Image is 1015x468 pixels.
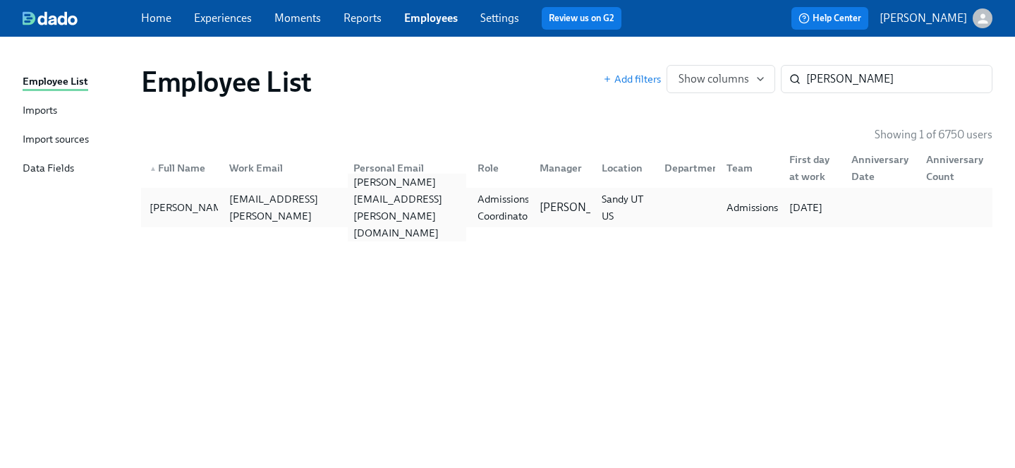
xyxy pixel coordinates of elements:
p: [PERSON_NAME] [880,11,967,26]
div: First day at work [778,154,840,182]
span: Show columns [679,72,763,86]
div: [PERSON_NAME][EMAIL_ADDRESS][PERSON_NAME][DOMAIN_NAME] [224,174,342,241]
div: Work Email [224,160,342,176]
div: Sandy UT US [596,191,652,224]
button: Review us on G2 [542,7,621,30]
div: Data Fields [23,160,74,178]
div: Location [590,154,652,182]
div: Full Name [144,160,218,176]
a: Home [141,11,171,25]
h1: Employee List [141,65,312,99]
div: Employee List [23,73,88,91]
div: Department [659,160,729,176]
button: Add filters [603,72,661,86]
div: Work Email [218,154,342,182]
div: Location [596,160,652,176]
span: ▲ [150,165,157,172]
div: Anniversary Count [915,154,990,182]
div: First day at work [784,151,840,185]
div: Personal Email [342,154,466,182]
div: Import sources [23,131,89,149]
button: [PERSON_NAME] [880,8,992,28]
a: Data Fields [23,160,130,178]
div: Role [472,160,528,176]
p: [PERSON_NAME] [540,200,627,215]
a: Settings [480,11,519,25]
a: [PERSON_NAME][PERSON_NAME][EMAIL_ADDRESS][PERSON_NAME][DOMAIN_NAME][PERSON_NAME][EMAIL_ADDRESS][P... [141,188,992,227]
div: Admissions Coordinator [472,191,537,224]
div: [PERSON_NAME][EMAIL_ADDRESS][PERSON_NAME][DOMAIN_NAME] [348,174,466,241]
button: Show columns [667,65,775,93]
div: Department [653,154,715,182]
div: Role [466,154,528,182]
div: Anniversary Count [920,151,990,185]
span: Help Center [798,11,861,25]
div: [DATE] [784,199,840,216]
div: Team [715,154,777,182]
input: Search by name [806,65,992,93]
div: Anniversary Date [846,151,915,185]
div: Manager [528,154,590,182]
div: [PERSON_NAME] [144,199,238,216]
img: dado [23,11,78,25]
div: Admissions [721,199,784,216]
a: Employees [404,11,458,25]
a: Moments [274,11,321,25]
div: Manager [534,160,590,176]
p: Showing 1 of 6750 users [875,127,992,143]
button: Help Center [791,7,868,30]
a: dado [23,11,141,25]
a: Reports [344,11,382,25]
div: Imports [23,102,57,120]
a: Review us on G2 [549,11,614,25]
div: Team [721,160,777,176]
a: Imports [23,102,130,120]
a: Employee List [23,73,130,91]
a: Experiences [194,11,252,25]
div: Anniversary Date [840,154,915,182]
div: Personal Email [348,160,466,176]
a: Import sources [23,131,130,149]
div: ▲Full Name [144,154,218,182]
